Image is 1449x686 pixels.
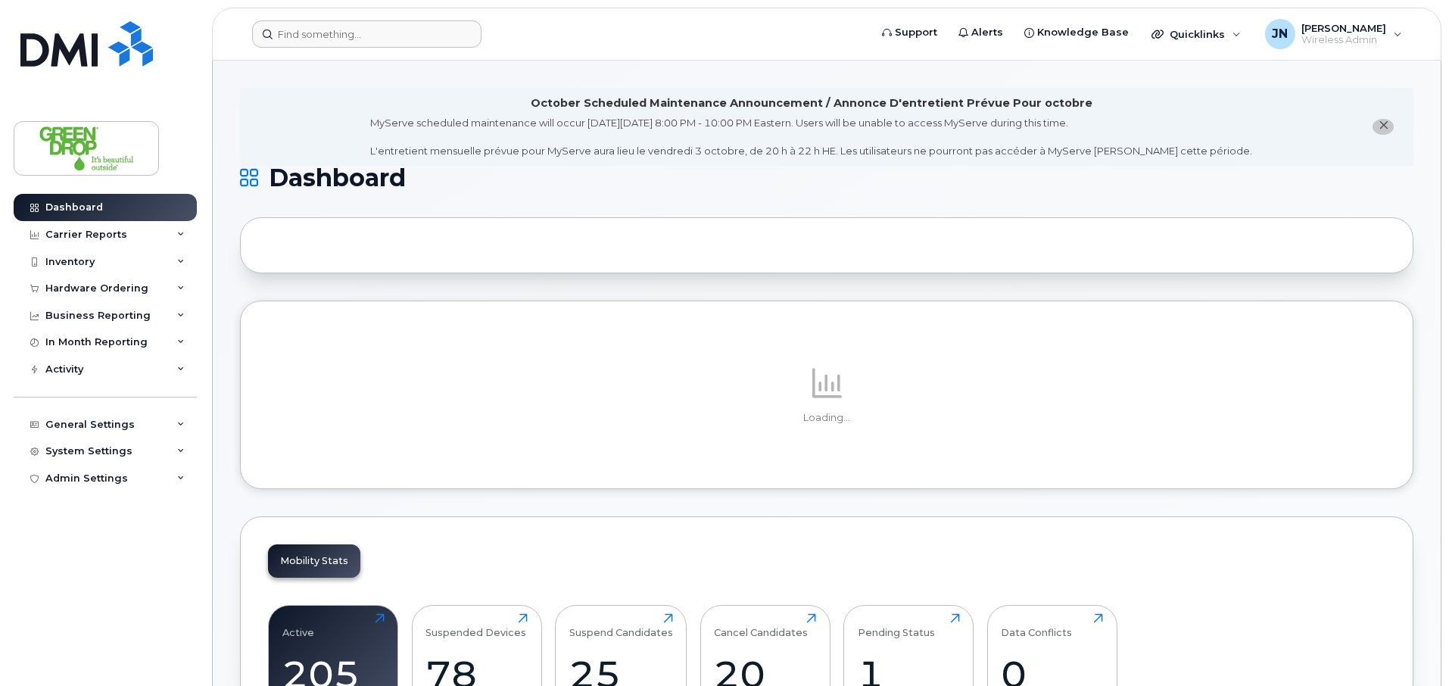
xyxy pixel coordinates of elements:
div: Cancel Candidates [714,613,808,638]
span: Dashboard [269,167,406,189]
div: MyServe scheduled maintenance will occur [DATE][DATE] 8:00 PM - 10:00 PM Eastern. Users will be u... [370,116,1252,158]
p: Loading... [268,411,1385,425]
div: October Scheduled Maintenance Announcement / Annonce D'entretient Prévue Pour octobre [531,95,1092,111]
div: Suspend Candidates [569,613,673,638]
div: Data Conflicts [1001,613,1072,638]
button: close notification [1373,119,1394,135]
div: Suspended Devices [425,613,526,638]
div: Pending Status [858,613,935,638]
div: Active [282,613,314,638]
